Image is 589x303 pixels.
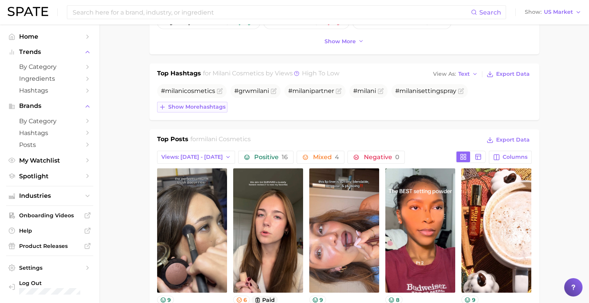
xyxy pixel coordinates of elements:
[6,115,93,127] a: by Category
[458,72,470,76] span: Text
[19,227,80,234] span: Help
[302,70,339,77] span: high to low
[6,73,93,85] a: Ingredients
[313,154,339,160] span: Mixed
[19,63,80,70] span: by Category
[503,154,527,160] span: Columns
[288,87,334,94] span: # partner
[292,87,311,94] span: milani
[544,10,573,14] span: US Market
[161,87,215,94] span: #
[336,88,342,94] button: Flag as miscategorized or irrelevant
[217,88,223,94] button: Flag as miscategorized or irrelevant
[395,87,456,94] span: # settingspray
[19,49,80,55] span: Trends
[254,154,288,160] span: Positive
[19,192,80,199] span: Industries
[378,88,384,94] button: Flag as miscategorized or irrelevant
[479,9,501,16] span: Search
[6,277,93,297] a: Log out. Currently logged in with e-mail doyeon@spate.nyc.
[6,31,93,42] a: Home
[157,69,201,80] h1: Top Hashtags
[334,153,339,161] span: 4
[6,210,93,221] a: Onboarding Videos
[431,69,480,79] button: View AsText
[6,225,93,236] a: Help
[19,173,80,180] span: Spotlight
[357,87,376,94] span: milani
[282,153,288,161] span: 16
[485,135,531,145] button: Export Data
[157,135,188,146] h1: Top Posts
[19,243,80,249] span: Product Releases
[6,155,93,166] a: My Watchlist
[525,10,542,14] span: Show
[458,88,464,94] button: Flag as miscategorized or irrelevant
[6,46,93,58] button: Trends
[395,153,399,161] span: 0
[325,38,356,45] span: Show more
[6,262,93,274] a: Settings
[399,87,418,94] span: milani
[184,87,215,94] span: cosmetics
[496,71,530,77] span: Export Data
[213,70,264,77] span: milani cosmetics
[168,104,226,110] span: Show more hashtags
[203,69,339,80] h2: for by Views
[19,117,80,125] span: by Category
[6,190,93,202] button: Industries
[433,72,456,76] span: View As
[19,87,80,94] span: Hashtags
[234,87,269,94] span: #grw
[19,75,80,82] span: Ingredients
[19,141,80,148] span: Posts
[496,137,530,143] span: Export Data
[19,212,80,219] span: Onboarding Videos
[6,170,93,182] a: Spotlight
[8,7,48,16] img: SPATE
[485,69,531,80] button: Export Data
[6,240,93,252] a: Product Releases
[19,280,87,287] span: Log Out
[19,33,80,40] span: Home
[161,154,223,160] span: Views: [DATE] - [DATE]
[19,103,80,109] span: Brands
[271,88,277,94] button: Flag as miscategorized or irrelevant
[6,100,93,112] button: Brands
[157,151,235,164] button: Views: [DATE] - [DATE]
[198,135,251,143] span: milani cosmetics
[6,139,93,151] a: Posts
[6,127,93,139] a: Hashtags
[363,154,399,160] span: Negative
[157,102,227,112] button: Show morehashtags
[19,129,80,137] span: Hashtags
[19,157,80,164] span: My Watchlist
[6,85,93,96] a: Hashtags
[489,151,531,164] button: Columns
[165,87,184,94] span: milani
[190,135,251,146] h2: for
[353,87,376,94] span: #
[19,264,80,271] span: Settings
[72,6,471,19] input: Search here for a brand, industry, or ingredient
[523,7,583,17] button: ShowUS Market
[6,61,93,73] a: by Category
[250,87,269,94] span: milani
[323,36,366,47] button: Show more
